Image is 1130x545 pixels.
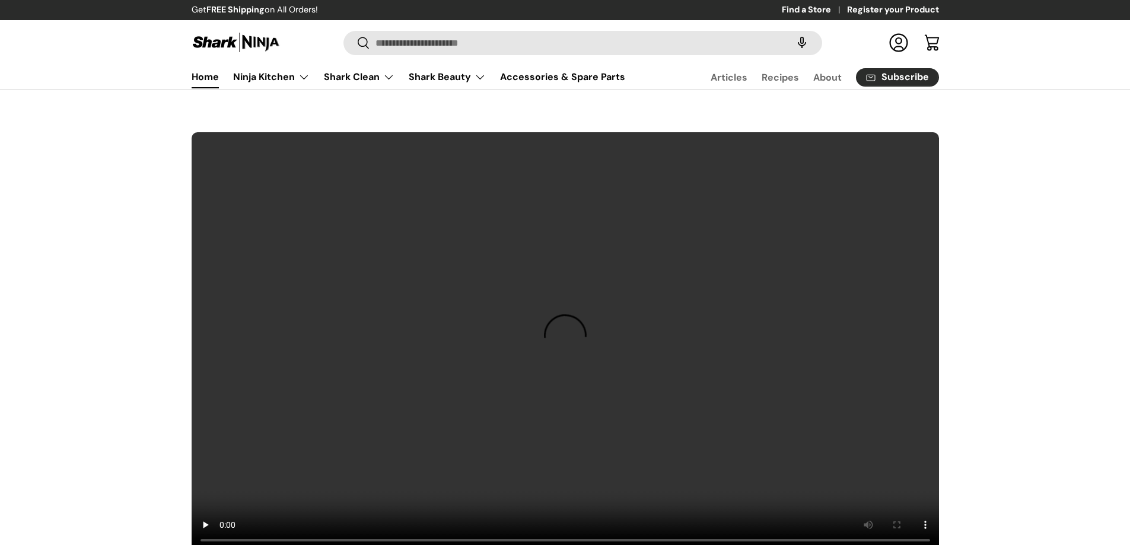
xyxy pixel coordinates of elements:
a: About [813,66,842,89]
summary: Ninja Kitchen [226,65,317,89]
speech-search-button: Search by voice [783,30,821,56]
a: Shark Clean [324,65,394,89]
a: Articles [711,66,747,89]
summary: Shark Beauty [402,65,493,89]
a: Register your Product [847,4,939,17]
a: Home [192,65,219,88]
a: Shark Beauty [409,65,486,89]
summary: Shark Clean [317,65,402,89]
a: Recipes [762,66,799,89]
p: Get on All Orders! [192,4,318,17]
a: Ninja Kitchen [233,65,310,89]
img: Shark Ninja Philippines [192,31,281,54]
strong: FREE Shipping [206,4,265,15]
a: Find a Store [782,4,847,17]
a: Accessories & Spare Parts [500,65,625,88]
nav: Primary [192,65,625,89]
span: Subscribe [881,72,929,82]
a: Subscribe [856,68,939,87]
nav: Secondary [682,65,939,89]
